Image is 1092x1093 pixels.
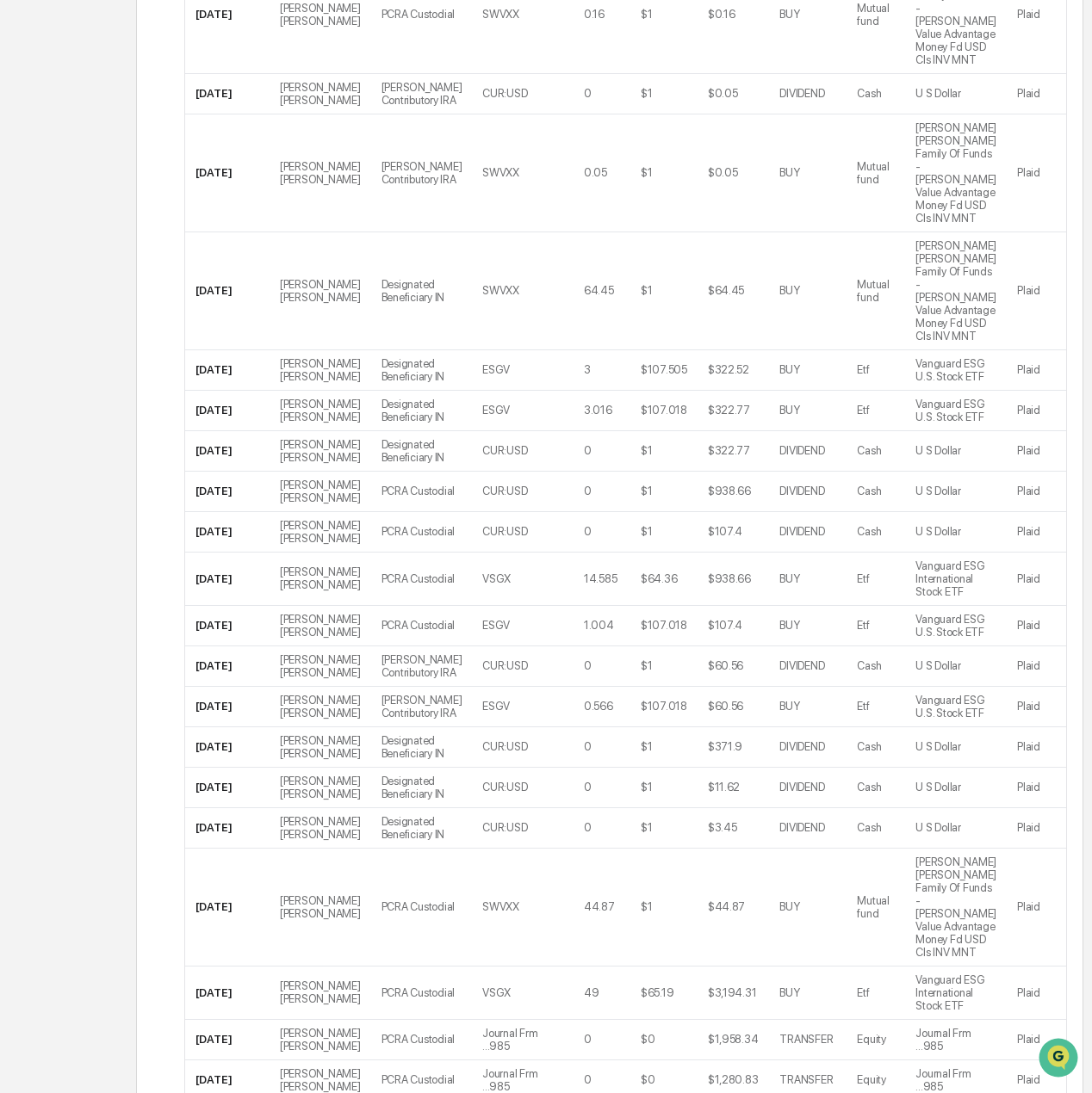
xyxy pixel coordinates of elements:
td: [DATE] [185,808,270,849]
div: 0 [584,821,592,834]
td: Designated Beneficiary IN [371,431,473,472]
div: U S Dollar [915,821,960,834]
a: 🔎Data Lookup [10,243,115,274]
div: $64.45 [708,284,744,297]
div: U S Dollar [915,87,960,100]
td: Plaid [1007,472,1066,512]
div: 0.05 [584,166,607,179]
div: Vanguard ESG International Stock ETF [915,559,996,598]
div: $1 [641,166,652,179]
span: Attestations [142,217,214,234]
div: 🖐️ [17,219,31,232]
div: Journal Frm ...985 [915,1067,996,1093]
div: [PERSON_NAME] [PERSON_NAME] [280,479,361,504]
td: [DATE] [185,512,270,553]
div: ESGV [482,404,510,417]
td: PCRA Custodial [371,553,473,606]
div: [PERSON_NAME] [PERSON_NAME] [280,278,361,304]
div: Etf [857,572,869,585]
div: $107.4 [708,525,742,538]
div: 0 [584,1033,592,1046]
div: Journal Frm ...985 [915,1027,996,1053]
div: 49 [584,986,599,999]
div: $107.505 [641,363,687,376]
div: VSGX [482,572,511,585]
td: Designated Beneficiary IN [371,391,473,431]
div: DIVIDEND [779,525,824,538]
div: CUR:USD [482,485,527,497]
div: $0.16 [708,8,735,21]
span: Data Lookup [34,250,109,267]
div: $1 [641,87,652,100]
div: BUY [779,572,799,585]
div: DIVIDEND [779,87,824,100]
div: $322.77 [708,444,750,457]
td: [DATE] [185,391,270,431]
div: Vanguard ESG U.S. Stock ETF [915,613,996,639]
div: Start new chat [59,132,282,149]
div: DIVIDEND [779,659,824,672]
div: DIVIDEND [779,444,824,457]
div: Journal Frm ...985 [482,1067,563,1093]
div: 3 [584,363,591,376]
div: [PERSON_NAME] [PERSON_NAME] [280,81,361,107]
div: $1 [641,444,652,457]
div: [PERSON_NAME] [PERSON_NAME] [280,357,361,383]
div: ESGV [482,700,510,713]
td: [PERSON_NAME] Contributory IRA [371,74,473,114]
a: Powered byPylon [121,291,208,305]
div: Cash [857,740,881,753]
td: [DATE] [185,966,270,1020]
div: Etf [857,700,869,713]
div: Equity [857,1073,885,1086]
div: Cash [857,444,881,457]
div: [PERSON_NAME] [PERSON_NAME] [280,734,361,760]
td: Plaid [1007,966,1066,1020]
div: 1.004 [584,619,614,632]
div: 0 [584,485,592,497]
div: $0 [641,1033,655,1046]
div: CUR:USD [482,740,527,753]
div: [PERSON_NAME] [PERSON_NAME] [280,694,361,719]
div: $44.87 [708,900,745,913]
div: $1 [641,485,652,497]
td: Plaid [1007,512,1066,553]
div: $1 [641,525,652,538]
div: Cash [857,781,881,794]
td: Plaid [1007,849,1066,966]
div: [PERSON_NAME] [PERSON_NAME] [280,894,361,920]
td: Designated Beneficiary IN [371,232,473,350]
div: 3.016 [584,404,612,417]
div: DIVIDEND [779,821,824,834]
td: [DATE] [185,687,270,727]
div: Cash [857,485,881,497]
td: Designated Beneficiary IN [371,768,473,808]
td: [DATE] [185,768,270,808]
div: $1 [641,284,652,297]
td: [PERSON_NAME] Contributory IRA [371,646,473,687]
div: SWVXX [482,8,519,21]
div: $1 [641,8,652,21]
div: CUR:USD [482,659,527,672]
div: $64.36 [641,572,677,585]
td: [DATE] [185,606,270,646]
div: $1,958.34 [708,1033,759,1046]
span: Preclearance [34,217,111,234]
div: [PERSON_NAME] [PERSON_NAME] [280,519,361,545]
td: Plaid [1007,606,1066,646]
td: [DATE] [185,553,270,606]
div: 14.585 [584,572,617,585]
div: $3,194.31 [708,986,757,999]
td: [DATE] [185,646,270,687]
div: [PERSON_NAME] [PERSON_NAME] [280,815,361,841]
div: $938.66 [708,485,751,497]
td: [PERSON_NAME] Contributory IRA [371,687,473,727]
div: $3.45 [708,821,737,834]
div: ESGV [482,363,510,376]
div: [PERSON_NAME] [PERSON_NAME] [280,565,361,591]
td: Plaid [1007,727,1066,768]
div: [PERSON_NAME] [PERSON_NAME] [280,438,361,464]
div: U S Dollar [915,444,960,457]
